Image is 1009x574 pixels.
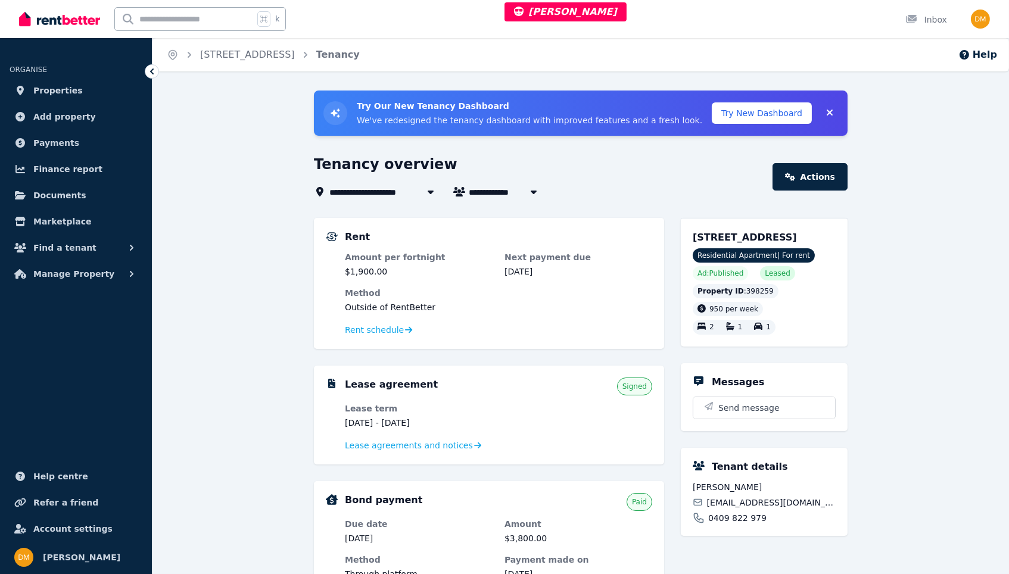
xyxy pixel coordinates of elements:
[10,464,142,488] a: Help centre
[43,550,120,564] span: [PERSON_NAME]
[693,248,815,263] span: Residential Apartment | For rent
[708,512,767,524] span: 0409 822 979
[33,495,98,510] span: Refer a friend
[738,323,743,332] span: 1
[712,460,788,474] h5: Tenant details
[504,518,652,530] dt: Amount
[345,324,413,336] a: Rent schedule
[10,65,47,74] span: ORGANISE
[345,532,493,544] dd: [DATE]
[345,230,370,244] h5: Rent
[345,439,473,451] span: Lease agreements and notices
[10,262,142,286] button: Manage Property
[357,114,702,126] p: We've redesigned the tenancy dashboard with improved features and a fresh look.
[504,251,652,263] dt: Next payment due
[693,232,797,243] span: [STREET_ADDRESS]
[707,497,836,509] span: [EMAIL_ADDRESS][DOMAIN_NAME]
[326,232,338,241] img: Rental Payments
[905,14,947,26] div: Inbox
[504,266,652,277] dd: [DATE]
[345,439,481,451] a: Lease agreements and notices
[33,469,88,483] span: Help centre
[514,6,617,17] span: [PERSON_NAME]
[345,251,493,263] dt: Amount per fortnight
[345,518,493,530] dt: Due date
[697,286,744,296] span: Property ID
[10,79,142,102] a: Properties
[33,241,96,255] span: Find a tenant
[10,105,142,129] a: Add property
[314,155,457,174] h1: Tenancy overview
[33,188,86,202] span: Documents
[345,378,438,392] h5: Lease agreement
[14,548,33,567] img: Dan Milstein
[10,131,142,155] a: Payments
[314,91,848,136] div: Try New Tenancy Dashboard
[10,236,142,260] button: Find a tenant
[345,417,493,429] dd: [DATE] - [DATE]
[345,403,493,414] dt: Lease term
[10,517,142,541] a: Account settings
[765,269,790,278] span: Leased
[10,210,142,233] a: Marketplace
[345,493,422,507] h5: Bond payment
[10,491,142,514] a: Refer a friend
[709,323,714,332] span: 2
[152,38,374,71] nav: Breadcrumb
[622,382,647,391] span: Signed
[326,494,338,505] img: Bond Details
[200,49,295,60] a: [STREET_ADDRESS]
[345,287,652,299] dt: Method
[33,136,79,150] span: Payments
[632,497,647,507] span: Paid
[504,554,652,566] dt: Payment made on
[712,375,764,389] h5: Messages
[971,10,990,29] img: Dan Milstein
[19,10,100,28] img: RentBetter
[33,267,114,281] span: Manage Property
[693,284,778,298] div: : 398259
[718,402,780,414] span: Send message
[693,481,836,493] span: [PERSON_NAME]
[275,14,279,24] span: k
[357,100,702,112] h3: Try Our New Tenancy Dashboard
[693,397,835,419] button: Send message
[10,183,142,207] a: Documents
[33,214,91,229] span: Marketplace
[504,532,652,544] dd: $3,800.00
[33,522,113,536] span: Account settings
[10,157,142,181] a: Finance report
[33,110,96,124] span: Add property
[773,163,848,191] a: Actions
[821,104,838,123] button: Collapse banner
[345,554,493,566] dt: Method
[345,324,404,336] span: Rent schedule
[345,266,493,277] dd: $1,900.00
[766,323,771,332] span: 1
[958,48,997,62] button: Help
[712,102,812,124] button: Try New Dashboard
[697,269,743,278] span: Ad: Published
[33,83,83,98] span: Properties
[709,305,758,313] span: 950 per week
[33,162,102,176] span: Finance report
[345,301,652,313] dd: Outside of RentBetter
[316,49,360,60] a: Tenancy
